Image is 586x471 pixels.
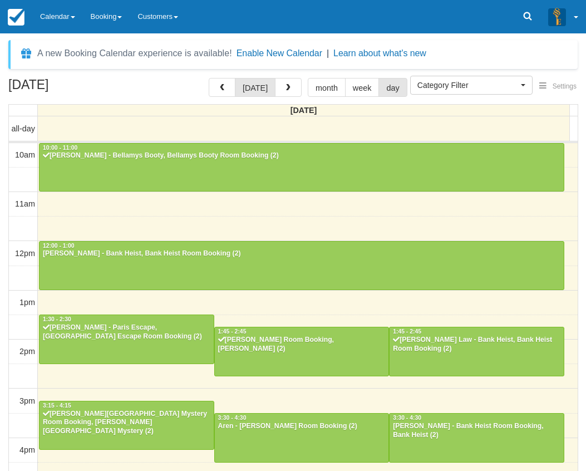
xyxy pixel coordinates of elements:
button: month [308,78,346,97]
span: 3pm [19,396,35,405]
h2: [DATE] [8,78,149,99]
div: Aren - [PERSON_NAME] Room Booking (2) [218,422,386,431]
img: checkfront-main-nav-mini-logo.png [8,9,24,26]
div: [PERSON_NAME] Law - Bank Heist, Bank Heist Room Booking (2) [392,336,561,354]
img: A3 [548,8,566,26]
span: 11am [15,199,35,208]
button: Settings [533,78,583,95]
a: 1:45 - 2:45[PERSON_NAME] Room Booking, [PERSON_NAME] (2) [214,327,390,376]
span: 1:30 - 2:30 [43,316,71,322]
a: 1:45 - 2:45[PERSON_NAME] Law - Bank Heist, Bank Heist Room Booking (2) [389,327,564,376]
span: 3:30 - 4:30 [218,415,247,421]
span: 3:15 - 4:15 [43,403,71,409]
span: 10am [15,150,35,159]
div: A new Booking Calendar experience is available! [37,47,232,60]
span: 2pm [19,347,35,356]
button: [DATE] [235,78,275,97]
div: [PERSON_NAME] - Bank Heist Room Booking, Bank Heist (2) [392,422,561,440]
div: [PERSON_NAME] - Bellamys Booty, Bellamys Booty Room Booking (2) [42,151,561,160]
span: all-day [12,124,35,133]
a: Learn about what's new [333,48,426,58]
span: Category Filter [417,80,518,91]
div: [PERSON_NAME] Room Booking, [PERSON_NAME] (2) [218,336,386,354]
span: 1:45 - 2:45 [393,328,421,335]
span: 12:00 - 1:00 [43,243,75,249]
span: 12pm [15,249,35,258]
span: 1:45 - 2:45 [218,328,247,335]
span: [DATE] [290,106,317,115]
span: 3:30 - 4:30 [393,415,421,421]
button: Enable New Calendar [237,48,322,59]
button: day [378,78,407,97]
a: 1:30 - 2:30[PERSON_NAME] - Paris Escape, [GEOGRAPHIC_DATA] Escape Room Booking (2) [39,315,214,364]
a: 3:30 - 4:30Aren - [PERSON_NAME] Room Booking (2) [214,413,390,462]
div: [PERSON_NAME][GEOGRAPHIC_DATA] Mystery Room Booking, [PERSON_NAME][GEOGRAPHIC_DATA] Mystery (2) [42,410,211,436]
span: 1pm [19,298,35,307]
a: 3:15 - 4:15[PERSON_NAME][GEOGRAPHIC_DATA] Mystery Room Booking, [PERSON_NAME][GEOGRAPHIC_DATA] My... [39,401,214,450]
span: Settings [553,82,577,90]
a: 10:00 - 11:00[PERSON_NAME] - Bellamys Booty, Bellamys Booty Room Booking (2) [39,143,564,192]
a: 3:30 - 4:30[PERSON_NAME] - Bank Heist Room Booking, Bank Heist (2) [389,413,564,462]
button: week [345,78,380,97]
span: 4pm [19,445,35,454]
button: Category Filter [410,76,533,95]
div: [PERSON_NAME] - Paris Escape, [GEOGRAPHIC_DATA] Escape Room Booking (2) [42,323,211,341]
a: 12:00 - 1:00[PERSON_NAME] - Bank Heist, Bank Heist Room Booking (2) [39,241,564,290]
div: [PERSON_NAME] - Bank Heist, Bank Heist Room Booking (2) [42,249,561,258]
span: 10:00 - 11:00 [43,145,77,151]
span: | [327,48,329,58]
